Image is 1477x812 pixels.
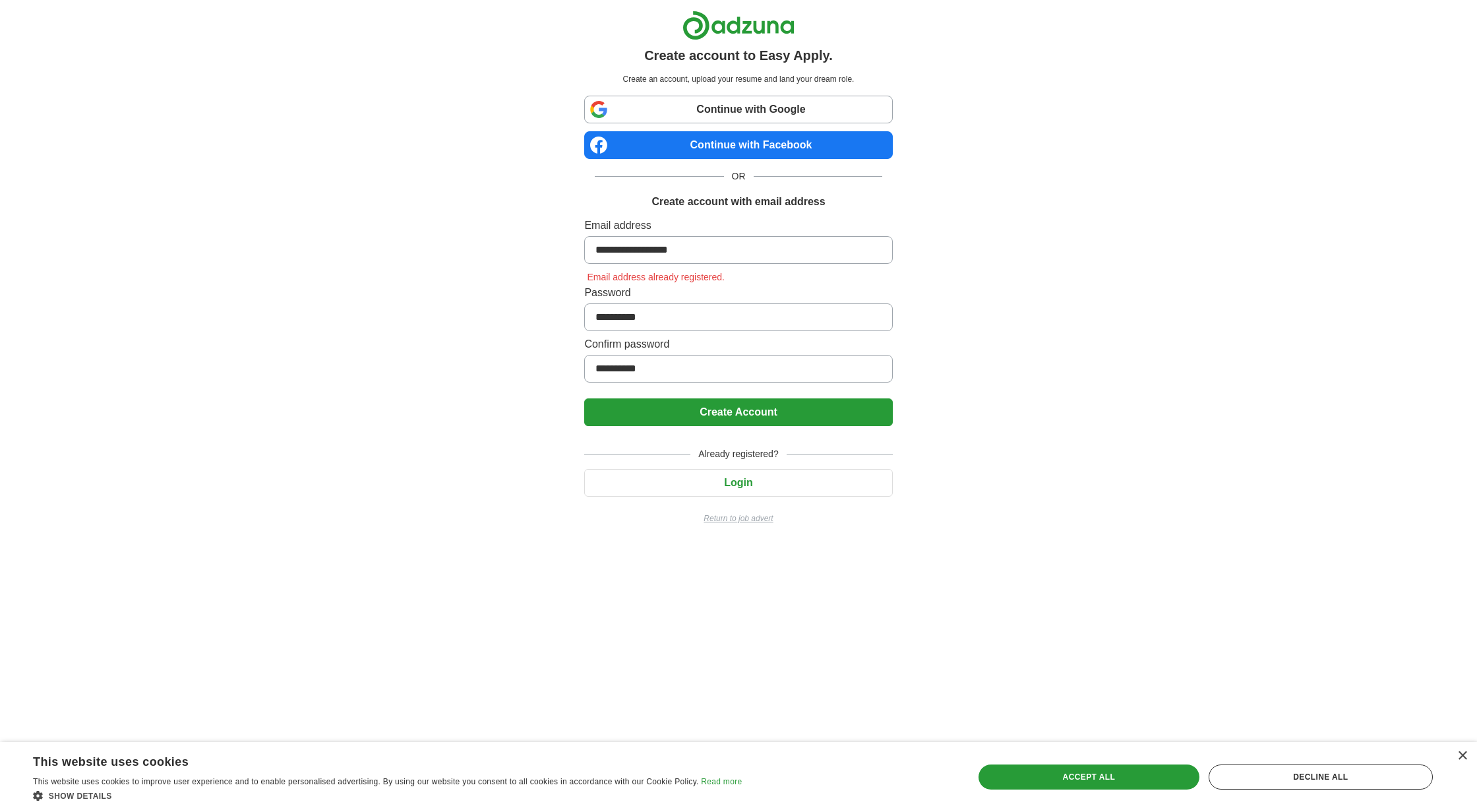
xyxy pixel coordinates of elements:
[644,46,833,65] h1: Create account to Easy Apply.
[584,272,727,282] span: Email address already registered.
[682,11,795,40] img: Adzuna logo
[584,131,892,159] a: Continue with Facebook
[33,750,709,770] div: This website uses cookies
[724,170,754,183] span: OR
[584,96,892,123] a: Continue with Google
[1209,765,1433,790] div: Decline all
[33,789,742,802] div: Show details
[979,765,1199,790] div: Accept all
[584,398,892,426] button: Create Account
[584,513,892,524] a: Return to job advert
[584,218,892,234] label: Email address
[1457,751,1467,761] div: Close
[651,194,825,210] h1: Create account with email address
[49,792,112,801] span: Show details
[584,336,892,352] label: Confirm password
[584,477,892,488] a: Login
[587,73,889,85] p: Create an account, upload your resume and land your dream role.
[33,777,699,786] span: This website uses cookies to improve user experience and to enable personalised advertising. By u...
[584,285,892,301] label: Password
[690,447,786,461] span: Already registered?
[584,469,892,497] button: Login
[701,777,742,786] a: Read more, opens a new window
